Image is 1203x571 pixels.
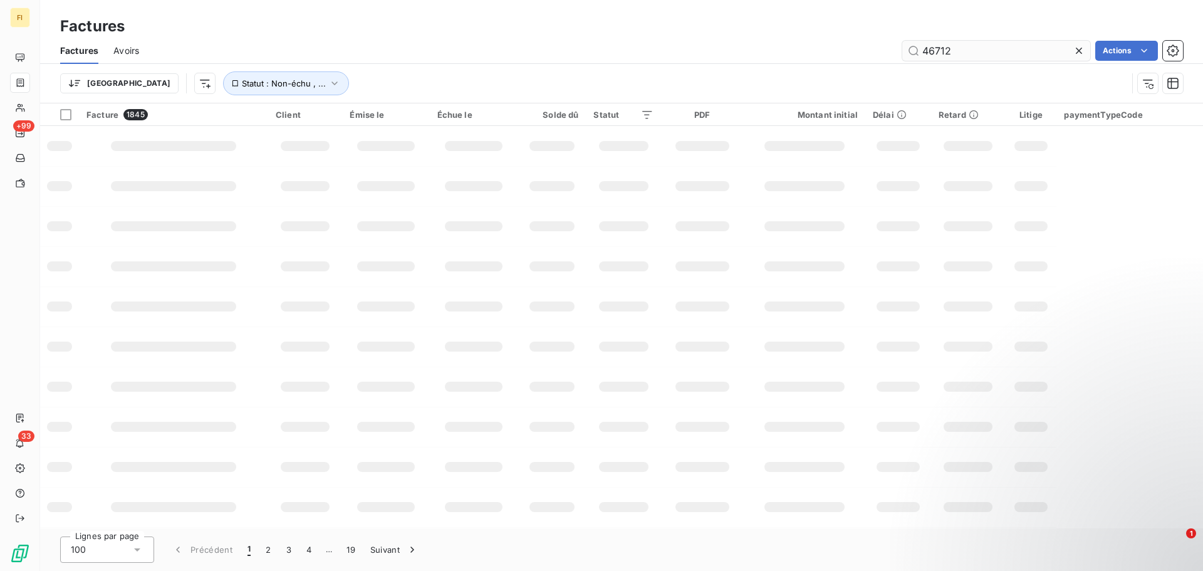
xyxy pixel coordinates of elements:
span: Factures [60,45,98,57]
img: Logo LeanPay [10,543,30,563]
button: [GEOGRAPHIC_DATA] [60,73,179,93]
div: Émise le [350,110,422,120]
input: Rechercher [902,41,1090,61]
div: Retard [939,110,997,120]
a: +99 [10,123,29,143]
button: 1 [240,537,258,563]
button: 2 [258,537,278,563]
button: Actions [1095,41,1158,61]
div: Échue le [437,110,510,120]
div: Client [276,110,335,120]
iframe: Intercom notifications message [952,449,1203,537]
button: 3 [279,537,299,563]
div: paymentTypeCode [1064,110,1195,120]
span: 1 [247,543,251,556]
div: Statut [593,110,654,120]
div: Délai [873,110,924,120]
button: Statut : Non-échu , ... [223,71,349,95]
div: Litige [1013,110,1049,120]
span: … [319,540,339,560]
span: 1 [1186,528,1196,538]
button: Suivant [363,537,426,563]
span: Statut : Non-échu , ... [242,78,326,88]
div: Montant initial [751,110,858,120]
button: Précédent [164,537,240,563]
h3: Factures [60,15,125,38]
span: Avoirs [113,45,139,57]
span: 33 [18,431,34,442]
div: PDF [669,110,736,120]
span: Facture [86,110,118,120]
iframe: Intercom live chat [1160,528,1190,558]
div: FI [10,8,30,28]
span: 1845 [123,109,148,120]
div: Solde dû [525,110,578,120]
span: 100 [71,543,86,556]
button: 4 [299,537,319,563]
button: 19 [339,537,363,563]
span: +99 [13,120,34,132]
